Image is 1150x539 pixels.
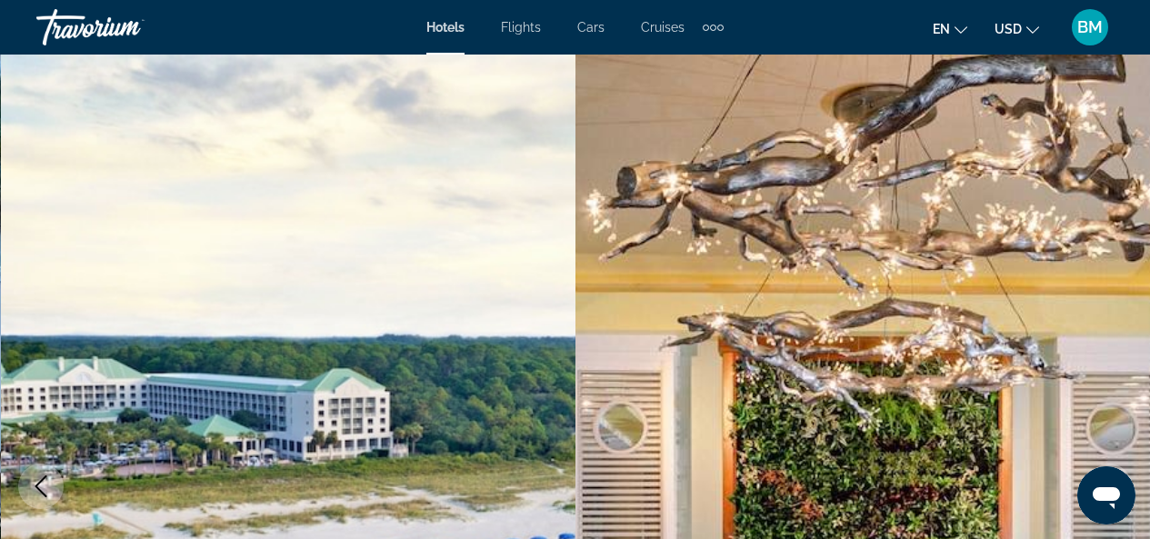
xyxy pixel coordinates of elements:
[1086,464,1132,509] button: Next image
[1066,8,1114,46] button: User Menu
[18,464,64,509] button: Previous image
[1077,18,1103,36] span: BM
[995,15,1039,42] button: Change currency
[1077,466,1135,524] iframe: Button to launch messaging window
[703,13,724,42] button: Extra navigation items
[933,15,967,42] button: Change language
[426,20,465,35] a: Hotels
[501,20,541,35] a: Flights
[36,4,218,51] a: Travorium
[641,20,685,35] a: Cruises
[933,22,950,36] span: en
[577,20,605,35] a: Cars
[995,22,1022,36] span: USD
